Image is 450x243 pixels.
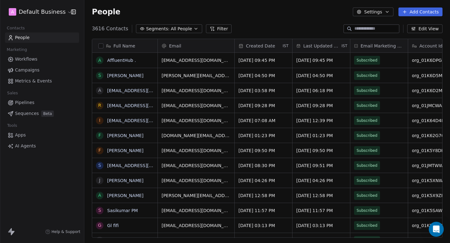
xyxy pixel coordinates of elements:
span: Subscribed [357,72,377,79]
span: A [11,9,14,15]
span: Default Business [19,8,66,16]
span: [DATE] 04:50 PM [296,72,346,79]
span: Subscribed [357,222,377,229]
span: [DATE] 03:13 PM [296,222,346,229]
span: Subscribed [357,192,377,199]
span: [PERSON_NAME][EMAIL_ADDRESS][DOMAIN_NAME] [162,72,231,79]
span: People [15,34,30,41]
span: Full Name [113,43,135,49]
a: [PERSON_NAME] [107,193,143,198]
a: AI Agents [5,141,79,151]
span: Subscribed [357,57,377,63]
div: grid [92,53,158,238]
span: Sequences [15,110,39,117]
div: i [99,117,100,124]
a: Pipelines [5,97,79,108]
span: Subscribed [357,87,377,94]
span: [DATE] 01:23 PM [296,132,346,139]
a: SequencesBeta [5,108,79,119]
span: Subscribed [357,102,377,109]
div: S [98,207,101,214]
span: [DATE] 09:28 PM [296,102,346,109]
span: [DATE] 01:23 PM [238,132,288,139]
span: All People [171,26,192,32]
a: Metrics & Events [5,76,79,86]
a: [PERSON_NAME] [107,73,143,78]
span: Pipelines [15,99,34,106]
a: Sasikumar PM [107,208,138,213]
span: [DATE] 11:57 PM [296,207,346,214]
div: r [98,102,101,109]
span: [DOMAIN_NAME][EMAIL_ADDRESS][DOMAIN_NAME] [162,132,231,139]
span: Subscribed [357,177,377,184]
button: ADefault Business [7,7,67,17]
div: Email [158,39,234,52]
span: Segments: [146,26,169,32]
div: Email Marketing Consent [350,39,408,52]
a: People [5,32,79,43]
span: [DATE] 06:18 PM [296,87,346,94]
div: Last Updated DateIST [292,39,350,52]
span: [DATE] 03:13 PM [238,222,288,229]
span: [EMAIL_ADDRESS][DOMAIN_NAME] [162,102,231,109]
span: [PERSON_NAME][EMAIL_ADDRESS][DOMAIN_NAME] [162,192,231,199]
span: Apps [15,132,26,138]
a: [PERSON_NAME] [107,133,143,138]
span: AI Agents [15,143,36,149]
a: AffluentHub . [107,58,136,63]
span: [DATE] 09:51 PM [296,162,346,169]
span: [DATE] 09:45 PM [238,57,288,63]
div: Full Name [92,39,157,52]
span: [EMAIL_ADDRESS][DOMAIN_NAME] [162,177,231,184]
button: Settings [353,7,393,16]
a: Help & Support [45,229,80,234]
span: Workflows [15,56,37,62]
a: [PERSON_NAME] [107,178,143,183]
span: Sales [4,88,21,98]
span: [DATE] 07:08 AM [238,117,288,124]
div: F [98,132,101,139]
div: s [98,162,101,169]
span: [DATE] 11:57 PM [238,207,288,214]
span: [DATE] 09:28 PM [238,102,288,109]
span: Created Date [246,43,275,49]
span: [EMAIL_ADDRESS][DOMAIN_NAME] [162,222,231,229]
div: A [98,192,101,199]
span: [DATE] 04:26 PM [238,177,288,184]
a: Workflows [5,54,79,64]
span: [DATE] 04:26 PM [296,177,346,184]
button: Add Contacts [398,7,442,16]
div: a [98,87,101,94]
span: [DATE] 09:50 PM [238,147,288,154]
span: [EMAIL_ADDRESS][DOMAIN_NAME] [162,87,231,94]
div: S [98,72,101,79]
span: [DATE] 12:58 PM [238,192,288,199]
a: Gl fifi [107,223,119,228]
span: [DATE] 03:58 PM [238,87,288,94]
div: Open Intercom Messenger [429,222,444,237]
span: [EMAIL_ADDRESS][DOMAIN_NAME] [162,162,231,169]
div: A [98,57,101,64]
div: G [98,222,102,229]
span: Subscribed [357,147,377,154]
a: Campaigns [5,65,79,75]
span: [EMAIL_ADDRESS][DOMAIN_NAME] [162,117,231,124]
a: [PERSON_NAME] [107,238,143,243]
span: Contacts [4,23,27,33]
span: Metrics & Events [15,78,52,84]
span: [DATE] 08:30 PM [238,162,288,169]
span: IST [342,43,347,48]
span: [EMAIL_ADDRESS][DOMAIN_NAME] [162,147,231,154]
span: [DATE] 12:39 PM [296,117,346,124]
a: [PERSON_NAME] [107,148,143,153]
span: Email [169,43,181,49]
span: [DATE] 09:45 PM [296,57,346,63]
span: [EMAIL_ADDRESS][DOMAIN_NAME] [162,207,231,214]
span: People [92,7,120,17]
span: [EMAIL_ADDRESS][DOMAIN_NAME] [162,57,231,63]
span: Help & Support [52,229,80,234]
button: Filter [206,24,232,33]
span: Email Marketing Consent [361,43,404,49]
span: Tools [4,121,20,130]
div: Created DateIST [235,39,292,52]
